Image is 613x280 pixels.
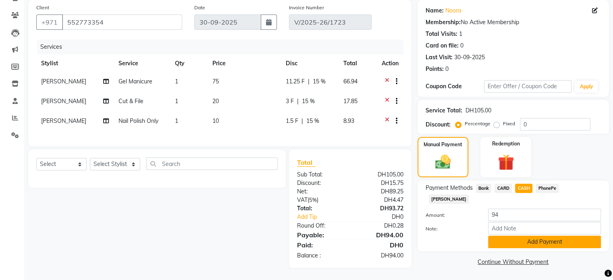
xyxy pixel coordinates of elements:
[208,54,281,73] th: Price
[495,184,512,193] span: CARD
[350,196,409,204] div: DH4.47
[426,65,444,73] div: Points:
[36,15,63,30] button: +971
[291,222,350,230] div: Round Off:
[488,236,601,248] button: Add Payment
[350,222,409,230] div: DH0.28
[445,65,449,73] div: 0
[426,30,457,38] div: Total Visits:
[343,117,354,124] span: 8.93
[424,141,462,148] label: Manual Payment
[313,77,326,86] span: 15 %
[426,82,484,91] div: Coupon Code
[343,97,357,105] span: 17.85
[350,204,409,213] div: DH93.72
[465,106,491,115] div: DH105.00
[476,184,492,193] span: Bank
[426,184,473,192] span: Payment Methods
[170,54,208,73] th: Qty
[360,213,409,221] div: DH0
[36,4,49,11] label: Client
[350,230,409,240] div: DH94.00
[575,81,598,93] button: Apply
[301,117,303,125] span: |
[41,78,86,85] span: [PERSON_NAME]
[297,158,316,167] span: Total
[426,41,459,50] div: Card on file:
[194,4,205,11] label: Date
[350,179,409,187] div: DH15.75
[289,4,324,11] label: Invoice Number
[493,152,519,172] img: _gift.svg
[291,240,350,250] div: Paid:
[175,97,178,105] span: 1
[309,197,317,203] span: 5%
[350,170,409,179] div: DH105.00
[350,251,409,260] div: DH94.00
[41,97,86,105] span: [PERSON_NAME]
[291,213,360,221] a: Add Tip
[465,120,490,127] label: Percentage
[377,54,403,73] th: Action
[488,209,601,221] input: Amount
[286,97,294,106] span: 3 F
[488,222,601,234] input: Add Note
[420,225,482,232] label: Note:
[114,54,170,73] th: Service
[420,212,482,219] label: Amount:
[297,97,299,106] span: |
[286,77,305,86] span: 11.25 F
[212,78,219,85] span: 75
[426,18,601,27] div: No Active Membership
[291,204,350,213] div: Total:
[36,54,114,73] th: Stylist
[118,97,143,105] span: Cut & File
[426,6,444,15] div: Name:
[339,54,377,73] th: Total
[118,117,158,124] span: Nail Polish Only
[536,184,559,193] span: PhonePe
[459,30,462,38] div: 1
[291,187,350,196] div: Net:
[343,78,357,85] span: 66.94
[175,117,178,124] span: 1
[175,78,178,85] span: 1
[454,53,485,62] div: 30-09-2025
[429,195,469,204] span: [PERSON_NAME]
[297,196,308,203] span: Vat
[430,153,455,171] img: _cash.svg
[484,80,572,93] input: Enter Offer / Coupon Code
[426,106,462,115] div: Service Total:
[212,97,219,105] span: 20
[308,77,310,86] span: |
[419,258,607,266] a: Continue Without Payment
[291,230,350,240] div: Payable:
[460,41,463,50] div: 0
[515,184,532,193] span: CASH
[41,117,86,124] span: [PERSON_NAME]
[503,120,515,127] label: Fixed
[212,117,219,124] span: 10
[492,140,520,147] label: Redemption
[426,120,451,129] div: Discount:
[350,240,409,250] div: DH0
[306,117,319,125] span: 15 %
[445,6,461,15] a: Noora
[286,117,298,125] span: 1.5 F
[291,170,350,179] div: Sub Total:
[350,187,409,196] div: DH89.25
[118,78,152,85] span: Gel Manicure
[302,97,315,106] span: 15 %
[426,53,453,62] div: Last Visit:
[291,196,350,204] div: ( )
[62,15,182,30] input: Search by Name/Mobile/Email/Code
[281,54,339,73] th: Disc
[291,179,350,187] div: Discount:
[426,18,461,27] div: Membership:
[291,251,350,260] div: Balance :
[37,39,409,54] div: Services
[146,158,278,170] input: Search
